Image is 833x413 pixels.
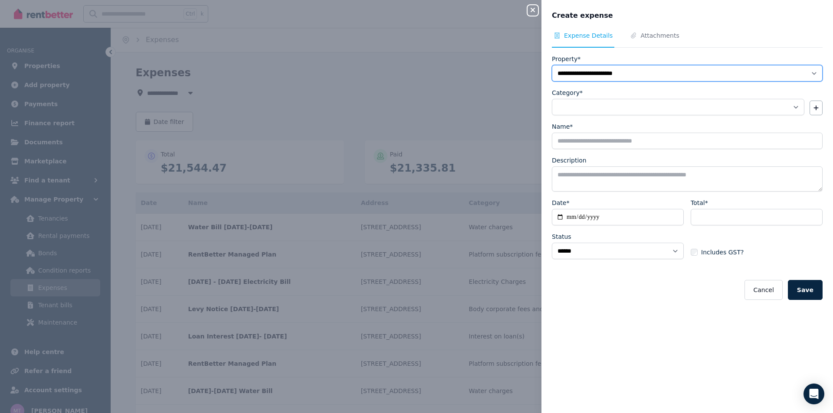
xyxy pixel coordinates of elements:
label: Total* [691,198,708,207]
label: Status [552,232,571,241]
span: Attachments [640,31,679,40]
label: Category* [552,88,583,97]
button: Cancel [744,280,782,300]
span: Includes GST? [701,248,744,257]
div: Open Intercom Messenger [803,384,824,404]
label: Name* [552,122,573,131]
span: Create expense [552,10,613,21]
button: Save [788,280,823,300]
label: Date* [552,198,569,207]
span: Expense Details [564,31,613,40]
label: Description [552,156,587,165]
input: Includes GST? [691,249,698,256]
nav: Tabs [552,31,823,48]
label: Property* [552,55,580,63]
